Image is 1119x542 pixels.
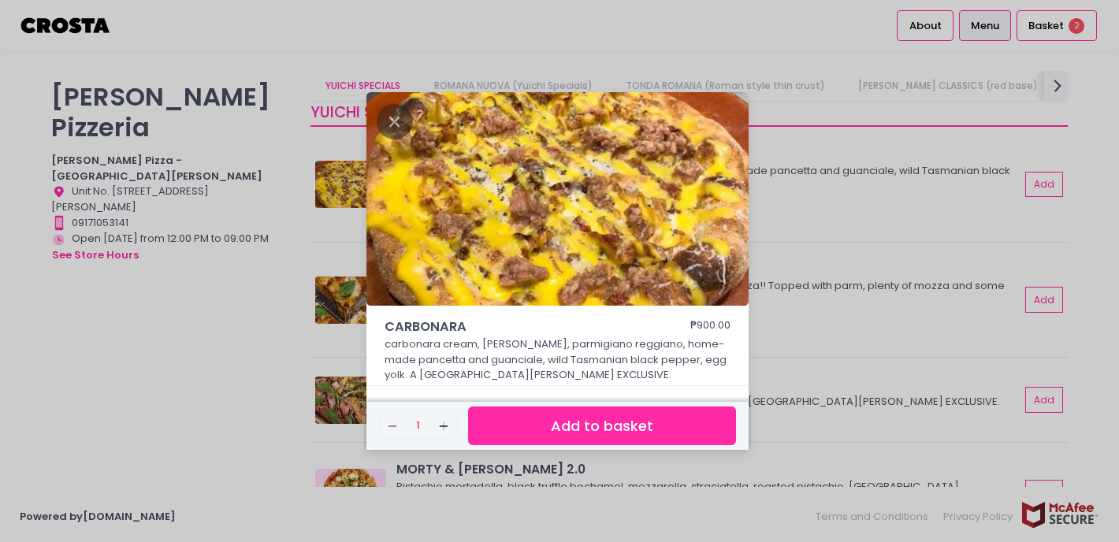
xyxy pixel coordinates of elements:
[468,406,736,445] button: Add to basket
[385,317,645,336] span: CARBONARA
[385,336,731,383] p: carbonara cream, [PERSON_NAME], parmigiano reggiano, home-made pancetta and guanciale, wild Tasma...
[690,317,731,336] div: ₱900.00
[366,92,749,306] img: CARBONARA
[377,113,413,128] button: Close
